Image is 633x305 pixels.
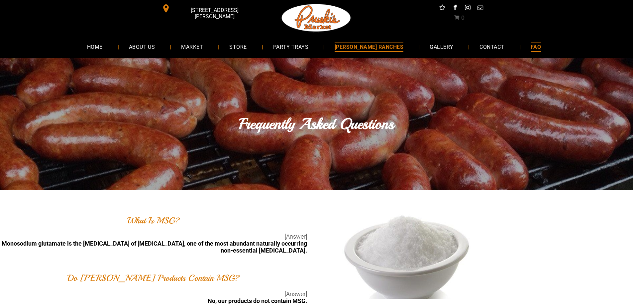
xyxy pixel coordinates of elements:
a: facebook [451,3,459,14]
span: [PERSON_NAME] RANCHES [335,42,403,51]
font: Frequently Asked Questions [239,114,394,133]
font: Do [PERSON_NAME] Products Contain MSG? [67,272,240,283]
a: ABOUT US [119,38,165,55]
img: msg-1920w.jpg [326,212,492,299]
a: GALLERY [420,38,463,55]
a: STORE [219,38,257,55]
a: MARKET [171,38,213,55]
span: [Answer] [285,233,307,240]
a: instagram [463,3,472,14]
a: [PERSON_NAME] RANCHES [325,38,413,55]
a: FAQ [521,38,551,55]
a: PARTY TRAYS [263,38,318,55]
a: email [476,3,484,14]
span: 0 [461,15,465,21]
a: CONTACT [470,38,514,55]
b: Monosodium glutamate is the [MEDICAL_DATA] of [MEDICAL_DATA], one of the most abundant naturally ... [2,240,307,254]
a: HOME [77,38,113,55]
a: [STREET_ADDRESS][PERSON_NAME] [157,3,259,14]
span: [Answer] [285,290,307,297]
span: [STREET_ADDRESS][PERSON_NAME] [171,4,257,23]
font: What Is MSG? [127,215,180,226]
a: Social network [438,3,447,14]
